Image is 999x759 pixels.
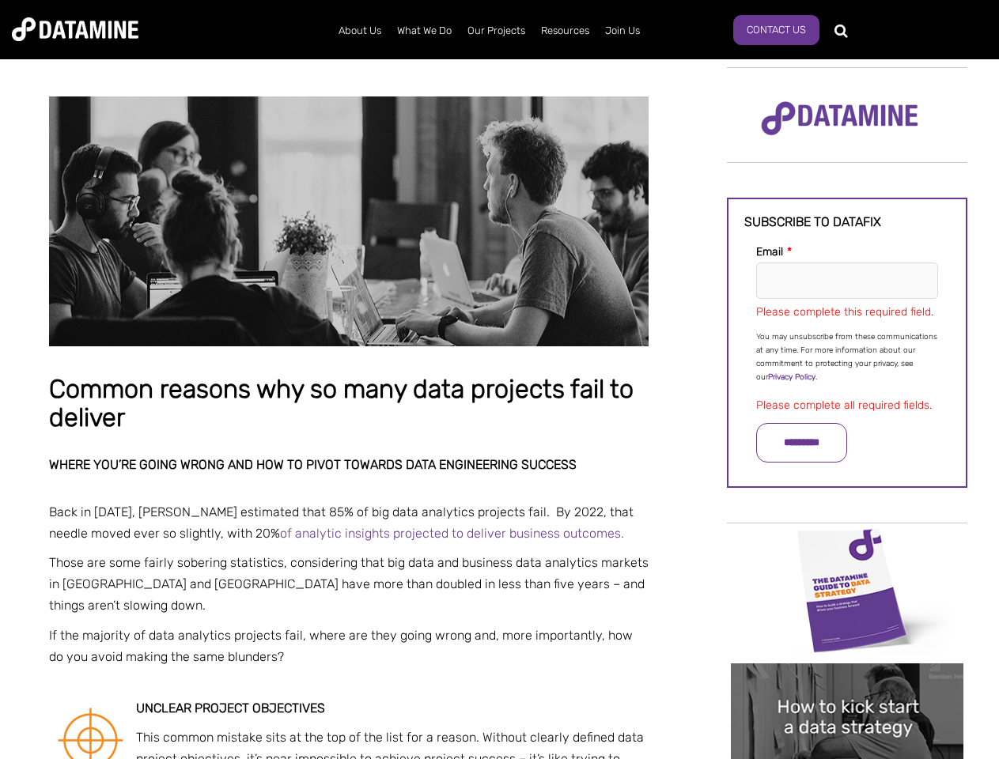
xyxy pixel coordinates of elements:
[49,552,649,617] p: Those are some fairly sobering statistics, considering that big data and business data analytics ...
[12,17,138,41] img: Datamine
[389,10,460,51] a: What We Do
[744,215,950,229] h3: Subscribe to datafix
[768,372,815,382] a: Privacy Policy
[533,10,597,51] a: Resources
[280,526,624,541] a: of analytic insights projected to deliver business outcomes.
[331,10,389,51] a: About Us
[756,305,933,319] label: Please complete this required field.
[597,10,648,51] a: Join Us
[136,700,325,716] strong: Unclear project objectives
[756,245,783,259] span: Email
[756,330,938,384] p: You may unsubscribe from these communications at any time. For more information about our commitm...
[49,376,649,432] h1: Common reasons why so many data projects fail to deliver
[733,15,819,45] a: Contact Us
[756,398,932,412] label: Please complete all required fields.
[49,625,649,667] p: If the majority of data analytics projects fail, where are they going wrong and, more importantly...
[49,501,649,544] p: Back in [DATE], [PERSON_NAME] estimated that 85% of big data analytics projects fail. By 2022, th...
[751,91,929,146] img: Datamine Logo No Strapline - Purple
[49,458,649,472] h2: Where you’re going wrong and how to pivot towards data engineering success
[731,525,963,655] img: Data Strategy Cover thumbnail
[460,10,533,51] a: Our Projects
[49,96,649,346] img: Common reasons why so many data projects fail to deliver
